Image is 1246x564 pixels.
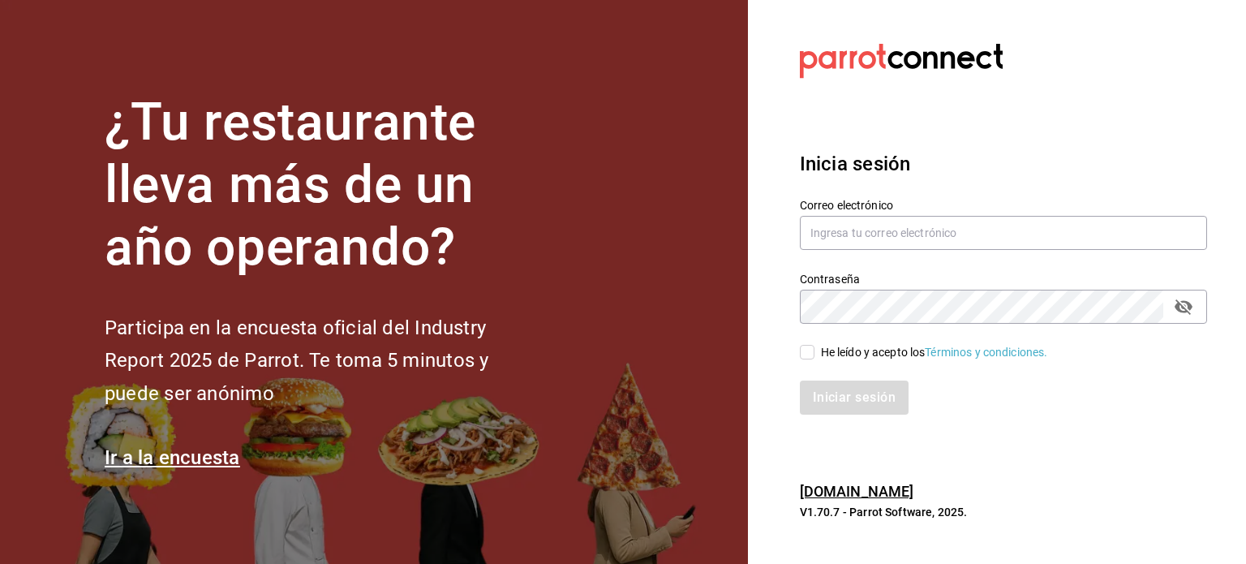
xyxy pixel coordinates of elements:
[1170,293,1197,321] button: passwordField
[800,504,1207,520] p: V1.70.7 - Parrot Software, 2025.
[800,483,914,500] a: [DOMAIN_NAME]
[821,344,1048,361] div: He leído y acepto los
[925,346,1047,359] a: Términos y condiciones.
[800,273,1207,285] label: Contraseña
[800,216,1207,250] input: Ingresa tu correo electrónico
[105,312,543,411] h2: Participa en la encuesta oficial del Industry Report 2025 de Parrot. Te toma 5 minutos y puede se...
[105,92,543,278] h1: ¿Tu restaurante lleva más de un año operando?
[105,446,240,469] a: Ir a la encuesta
[800,149,1207,179] h3: Inicia sesión
[800,200,1207,211] label: Correo electrónico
